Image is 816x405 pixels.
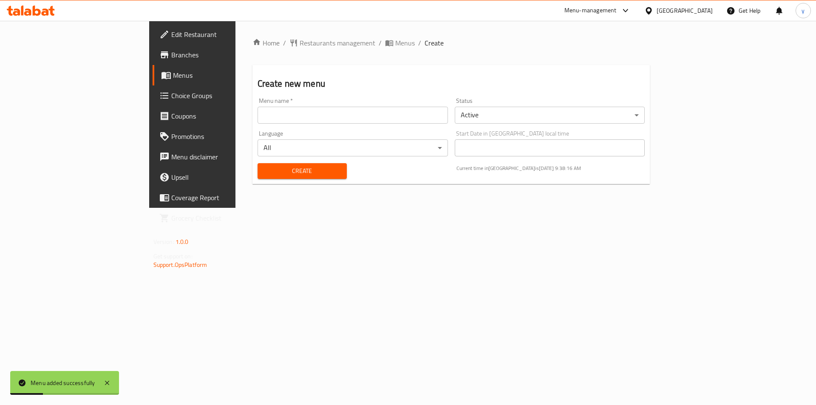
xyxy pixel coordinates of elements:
[258,163,347,179] button: Create
[153,236,174,247] span: Version:
[264,166,340,176] span: Create
[171,50,279,60] span: Branches
[153,208,286,228] a: Grocery Checklist
[425,38,444,48] span: Create
[171,152,279,162] span: Menu disclaimer
[385,38,415,48] a: Menus
[252,38,650,48] nav: breadcrumb
[300,38,375,48] span: Restaurants management
[173,70,279,80] span: Menus
[176,236,189,247] span: 1.0.0
[153,167,286,187] a: Upsell
[455,107,645,124] div: Active
[657,6,713,15] div: [GEOGRAPHIC_DATA]
[171,131,279,142] span: Promotions
[258,139,448,156] div: All
[153,251,193,262] span: Get support on:
[564,6,617,16] div: Menu-management
[456,164,645,172] p: Current time in [GEOGRAPHIC_DATA] is [DATE] 9:38:16 AM
[258,107,448,124] input: Please enter Menu name
[171,111,279,121] span: Coupons
[289,38,375,48] a: Restaurants management
[153,259,207,270] a: Support.OpsPlatform
[171,172,279,182] span: Upsell
[171,193,279,203] span: Coverage Report
[171,29,279,40] span: Edit Restaurant
[395,38,415,48] span: Menus
[153,65,286,85] a: Menus
[802,6,805,15] span: y
[418,38,421,48] li: /
[153,24,286,45] a: Edit Restaurant
[153,85,286,106] a: Choice Groups
[379,38,382,48] li: /
[171,91,279,101] span: Choice Groups
[153,106,286,126] a: Coupons
[153,126,286,147] a: Promotions
[153,187,286,208] a: Coverage Report
[31,378,95,388] div: Menu added successfully
[153,45,286,65] a: Branches
[153,147,286,167] a: Menu disclaimer
[171,213,279,223] span: Grocery Checklist
[258,77,645,90] h2: Create new menu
